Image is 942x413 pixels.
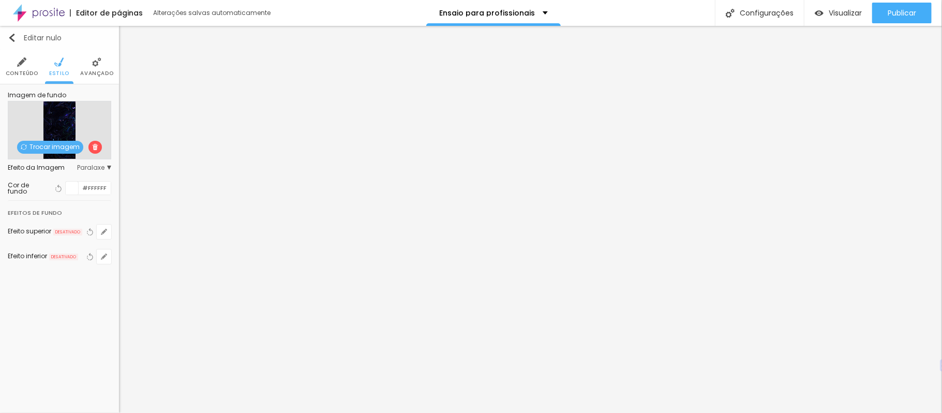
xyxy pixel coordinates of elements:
[80,69,113,77] font: Avançado
[740,8,794,18] font: Configurações
[77,163,104,172] font: Paralaxe
[8,181,29,196] font: Cor de fundo
[76,8,143,18] font: Editor de páginas
[8,201,111,219] div: Efeitos de fundo
[439,8,535,18] font: Ensaio para profissionais
[6,69,38,77] font: Conteúdo
[8,227,51,235] font: Efeito superior
[8,34,16,42] img: Ícone
[8,163,65,172] font: Efeito da Imagem
[29,142,80,151] font: Trocar imagem
[815,9,824,18] img: view-1.svg
[888,8,916,18] font: Publicar
[8,209,62,217] font: Efeitos de fundo
[8,91,66,99] font: Imagem de fundo
[726,9,735,18] img: Ícone
[49,69,69,77] font: Estilo
[21,144,27,150] img: Ícone
[872,3,932,23] button: Publicar
[153,8,271,17] font: Alterações salvas automaticamente
[55,229,80,235] font: DESATIVADO
[51,254,76,260] font: DESATIVADO
[119,26,942,413] iframe: Editor
[17,57,26,67] img: Ícone
[8,252,47,260] font: Efeito inferior
[804,3,872,23] button: Visualizar
[54,57,64,67] img: Ícone
[829,8,862,18] font: Visualizar
[92,144,98,150] img: Ícone
[24,33,62,43] font: Editar nulo
[92,57,101,67] img: Ícone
